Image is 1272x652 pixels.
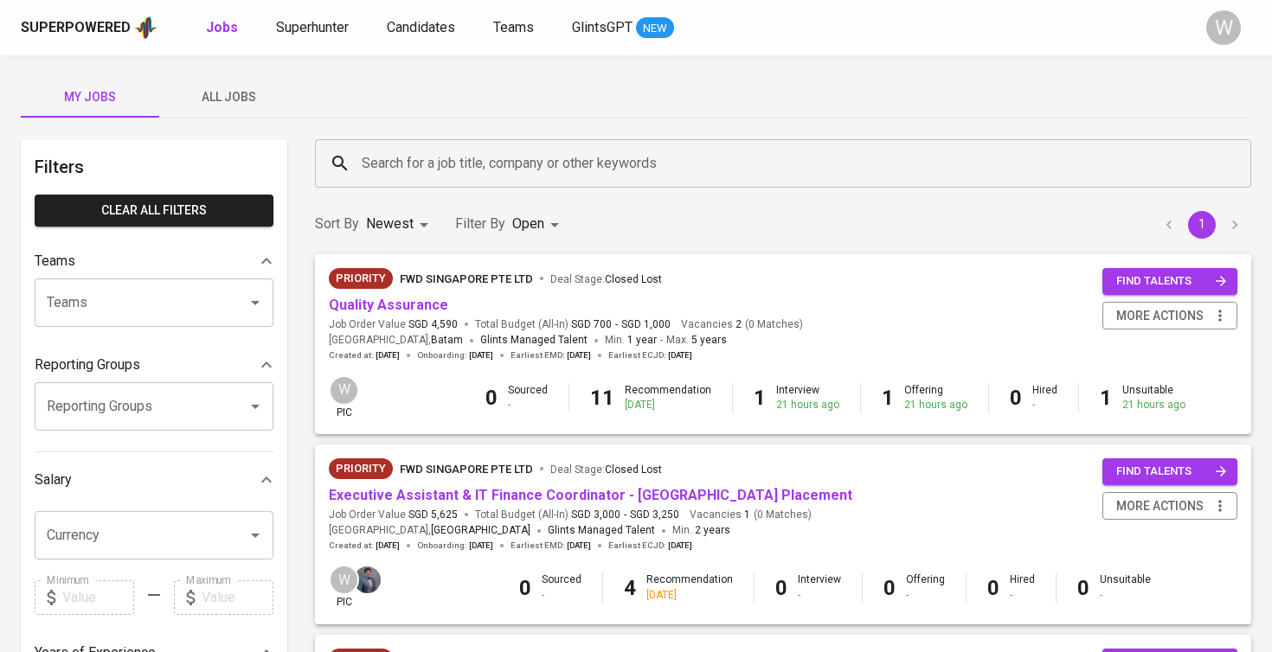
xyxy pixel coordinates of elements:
span: Earliest ECJD : [608,540,692,552]
span: Closed Lost [605,463,662,476]
span: [GEOGRAPHIC_DATA] , [329,522,530,540]
button: find talents [1102,268,1237,295]
div: Offering [906,572,945,602]
b: Jobs [206,19,238,35]
button: Clear All filters [35,195,273,227]
div: Offering [904,383,967,412]
b: 4 [624,576,636,600]
b: 0 [485,386,498,410]
span: FWD Singapore Pte Ltd [400,463,533,476]
span: Clear All filters [48,200,260,221]
span: [DATE] [567,349,591,361]
div: Salary [35,463,273,497]
div: Reporting Groups [35,348,273,382]
span: Deal Stage : [550,273,662,285]
div: - [542,588,581,603]
p: Reporting Groups [35,355,140,375]
div: Unsuitable [1100,572,1151,602]
span: - [615,317,618,332]
span: 1 [742,508,750,522]
span: - [660,332,663,349]
b: 0 [1077,576,1089,600]
span: SGD 3,000 [571,508,620,522]
p: Newest [366,214,414,234]
span: find talents [1116,462,1227,482]
span: Job Order Value [329,508,458,522]
span: [DATE] [668,349,692,361]
span: SGD 5,625 [408,508,458,522]
span: Created at : [329,540,400,552]
span: SGD 700 [571,317,612,332]
span: Priority [329,460,393,477]
p: Sort By [315,214,359,234]
span: [GEOGRAPHIC_DATA] , [329,332,463,349]
button: page 1 [1188,211,1216,239]
span: FWD Singapore Pte Ltd [400,272,533,285]
span: Batam [431,332,463,349]
span: Vacancies ( 0 Matches ) [690,508,812,522]
span: Earliest EMD : [511,349,591,361]
button: Open [243,291,267,315]
b: 0 [775,576,787,600]
span: Glints Managed Talent [548,524,655,536]
a: Jobs [206,17,241,39]
p: Salary [35,470,72,490]
span: Glints Managed Talent [480,334,588,346]
div: Recommendation [625,383,711,412]
span: find talents [1116,272,1227,291]
p: Filter By [455,214,505,234]
span: SGD 4,590 [408,317,458,332]
div: [DATE] [625,398,711,412]
span: Min. [672,524,730,536]
span: All Jobs [170,86,287,108]
span: [DATE] [376,349,400,361]
span: more actions [1116,305,1204,327]
div: [DATE] [646,588,733,603]
span: Created at : [329,349,400,361]
button: Open [243,523,267,547]
div: - [1010,588,1035,603]
div: Recommendation [646,572,733,602]
a: Superhunter [276,17,352,39]
span: My Jobs [31,86,149,108]
b: 0 [519,576,531,600]
input: Value [202,580,273,615]
span: 2 years [695,524,730,536]
div: 21 hours ago [776,398,839,412]
div: Sourced [508,383,548,412]
div: - [1100,588,1151,603]
button: Open [243,394,267,419]
div: 21 hours ago [1122,398,1185,412]
span: [DATE] [668,540,692,552]
div: Unsuitable [1122,383,1185,412]
span: 2 [733,317,742,332]
span: SGD 1,000 [621,317,671,332]
div: Interview [798,572,841,602]
span: Min. [605,334,657,346]
span: 1 year [627,334,657,346]
span: [GEOGRAPHIC_DATA] [431,522,530,540]
div: pic [329,375,359,420]
div: W [329,565,359,595]
span: Onboarding : [417,349,493,361]
div: 21 hours ago [904,398,967,412]
span: Open [512,215,544,232]
span: SGD 3,250 [630,508,679,522]
input: Value [62,580,134,615]
span: Total Budget (All-In) [475,317,671,332]
b: 1 [754,386,766,410]
div: Sourced [542,572,581,602]
img: app logo [134,15,157,41]
a: Teams [493,17,537,39]
span: Onboarding : [417,540,493,552]
a: Candidates [387,17,459,39]
h6: Filters [35,153,273,181]
span: Vacancies ( 0 Matches ) [681,317,803,332]
b: 1 [882,386,894,410]
div: W [1206,10,1241,45]
div: - [798,588,841,603]
p: Teams [35,251,75,272]
div: Teams [35,244,273,278]
span: 5 years [691,334,727,346]
a: Executive Assistant & IT Finance Coordinator - [GEOGRAPHIC_DATA] Placement [329,487,852,503]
